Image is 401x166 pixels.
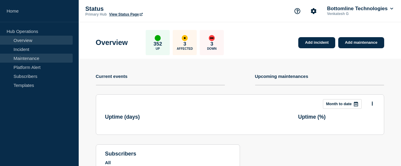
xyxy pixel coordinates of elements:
[177,47,193,50] p: Affected
[109,12,142,16] a: View Status Page
[323,99,362,109] button: Month to date
[298,114,375,120] h3: Uptime ( % )
[96,38,128,47] h1: Overview
[184,41,186,47] p: 3
[105,160,231,165] p: All
[326,6,394,12] button: Bottomline Technologies
[326,102,352,106] p: Month to date
[182,35,188,41] div: affected
[156,47,160,50] p: Up
[85,5,205,12] p: Status
[155,35,161,41] div: up
[209,35,215,41] div: down
[153,41,162,47] p: 352
[85,12,107,16] p: Primary Hub
[96,74,128,79] h4: Current events
[326,12,388,16] p: Venkatesh G
[298,37,335,48] a: Add incident
[207,47,217,50] p: Down
[291,5,304,17] button: Support
[211,41,213,47] p: 3
[255,74,308,79] h4: Upcoming maintenances
[105,151,231,157] h4: subscribers
[338,37,384,48] a: Add maintenance
[307,5,320,17] button: Account settings
[105,114,182,120] h3: Uptime ( days )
